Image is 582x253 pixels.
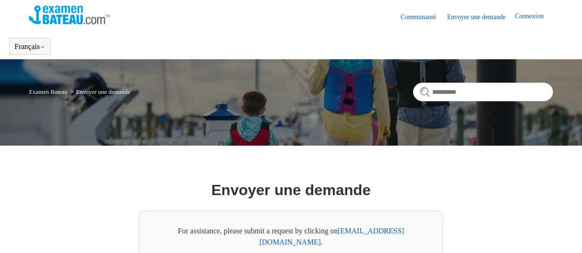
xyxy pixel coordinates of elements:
[29,88,67,95] a: Examen Bateau
[29,6,110,24] img: Page d’accueil du Centre d’aide Examen Bateau
[211,179,371,201] h1: Envoyer une demande
[401,12,445,22] a: Communauté
[447,12,515,22] a: Envoyer une demande
[29,88,69,95] li: Examen Bateau
[413,83,553,101] input: Rechercher
[14,42,45,51] button: Français
[515,11,553,22] a: Connexion
[69,88,131,95] li: Envoyer une demande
